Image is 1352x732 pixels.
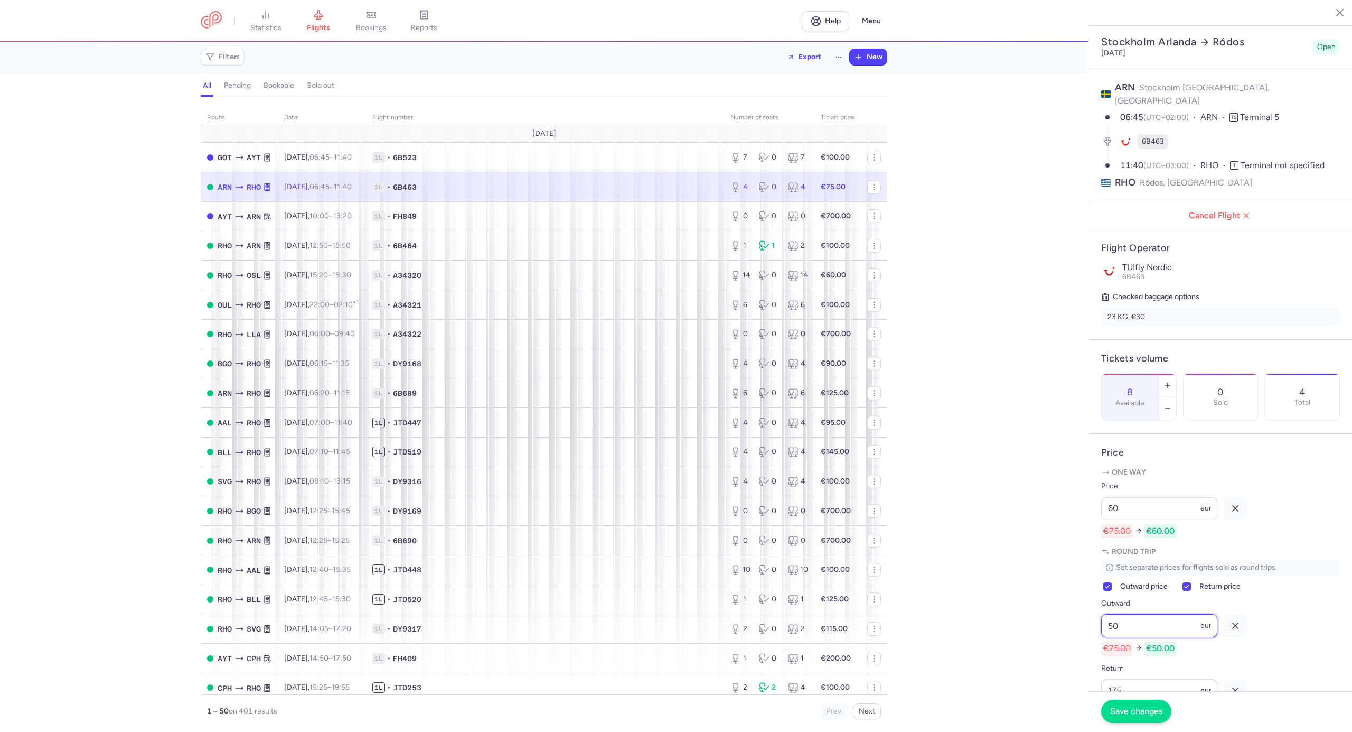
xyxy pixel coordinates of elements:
span: New [867,53,882,61]
time: 11:40 [334,153,352,162]
h4: bookable [264,81,294,90]
p: TUIfly Nordic [1122,263,1340,272]
span: [DATE], [284,211,352,220]
span: 6B690 [393,535,417,546]
time: 11:35 [332,359,349,368]
span: RHO [218,240,232,252]
span: [DATE], [284,536,350,545]
span: eur [1200,621,1212,630]
button: Save changes [1101,700,1171,723]
time: 06:45 [309,182,330,191]
div: 0 [759,564,779,575]
span: RHO [1115,176,1135,189]
label: Outward [1101,597,1217,610]
span: DY9316 [393,476,421,487]
time: 07:10 [309,447,328,456]
span: Terminal not specified [1241,160,1325,170]
span: ARN [218,181,232,193]
span: (UTC+03:00) [1143,161,1189,170]
span: 1L [372,594,385,605]
div: 0 [759,418,779,428]
time: 12:40 [309,565,328,574]
span: RHO [247,447,261,458]
span: 1L [372,211,385,221]
span: • [387,594,391,605]
time: 15:35 [333,565,351,574]
span: RHO [218,505,232,517]
div: 6 [788,388,808,399]
time: 15:25 [332,536,350,545]
span: AAL [247,564,261,576]
span: – [309,153,352,162]
div: 2 [788,624,808,634]
span: 6B689 [393,388,417,399]
span: – [309,211,352,220]
strong: €60.00 [821,271,846,280]
span: JTD448 [393,564,421,575]
span: [DATE], [284,447,350,456]
span: • [387,388,391,399]
label: Available [1115,399,1144,407]
label: Return [1101,662,1217,675]
span: – [309,388,350,397]
span: RHO [218,270,232,281]
time: 13:20 [333,211,352,220]
figure: 6B airline logo [1119,134,1133,149]
span: 1L [372,152,385,163]
div: 2 [788,240,808,251]
div: 1 [730,240,750,251]
p: One way [1101,467,1340,478]
span: Save changes [1110,707,1162,716]
span: Cancel Flight [1097,211,1344,220]
th: date [278,110,366,126]
button: New [850,49,887,65]
span: A34321 [393,300,421,310]
input: --- [1101,679,1217,702]
time: 11:40 [1120,160,1143,170]
p: Round trip [1101,546,1340,557]
time: 15:45 [332,506,350,515]
div: 4 [730,447,750,457]
span: • [387,564,391,575]
h4: pending [224,81,251,90]
span: 6B464 [393,240,417,251]
time: 02:10 [334,300,359,309]
span: AYT [247,152,261,163]
span: • [387,300,391,310]
span: – [309,300,359,309]
span: ARN [247,211,261,223]
span: RHO [218,594,232,605]
span: SVG [218,476,232,487]
time: 11:45 [333,447,350,456]
div: 2 [730,624,750,634]
p: 0 [1217,387,1224,397]
span: Terminal 5 [1240,112,1279,122]
h4: Flight Operator [1101,242,1340,254]
sup: +1 [353,299,359,305]
span: reports [411,23,437,33]
span: [DATE], [284,595,351,604]
div: 0 [759,358,779,369]
span: – [309,182,352,191]
strong: €95.00 [821,418,846,427]
time: 12:45 [309,595,328,604]
a: Help [802,11,849,31]
span: 1L [372,358,385,369]
span: RHO [218,329,232,340]
div: 0 [788,329,808,339]
span: • [387,182,391,192]
div: 7 [730,152,750,163]
span: • [387,535,391,546]
div: 0 [759,506,779,516]
span: JTD520 [393,594,421,605]
span: Return price [1199,580,1241,593]
time: 22:00 [309,300,330,309]
p: Sold [1213,399,1228,407]
span: DY9317 [393,624,421,634]
div: 0 [730,535,750,546]
span: [DATE], [284,271,351,280]
input: Outward price [1103,582,1112,591]
span: • [387,240,391,251]
span: JTD519 [393,447,421,457]
div: 4 [788,418,808,428]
